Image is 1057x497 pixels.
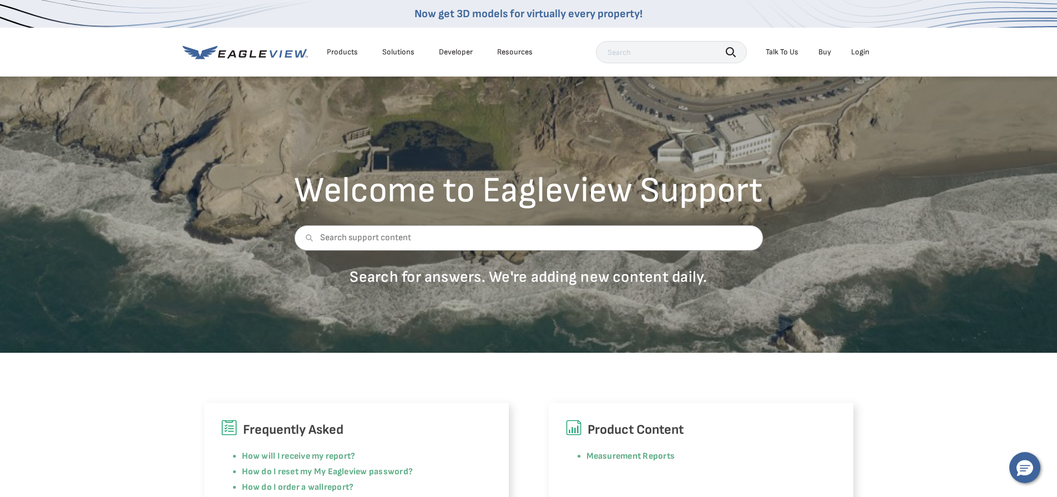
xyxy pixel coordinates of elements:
[565,419,837,440] h6: Product Content
[242,466,413,477] a: How do I reset my My Eagleview password?
[818,47,831,57] a: Buy
[324,482,349,493] a: report
[596,41,747,63] input: Search
[221,419,492,440] h6: Frequently Asked
[439,47,473,57] a: Developer
[766,47,798,57] div: Talk To Us
[1009,452,1040,483] button: Hello, have a question? Let’s chat.
[349,482,353,493] a: ?
[414,7,643,21] a: Now get 3D models for virtually every property!
[497,47,533,57] div: Resources
[327,47,358,57] div: Products
[242,482,324,493] a: How do I order a wall
[382,47,414,57] div: Solutions
[294,225,763,251] input: Search support content
[294,267,763,287] p: Search for answers. We're adding new content daily.
[851,47,869,57] div: Login
[294,173,763,209] h2: Welcome to Eagleview Support
[586,451,675,461] a: Measurement Reports
[242,451,356,461] a: How will I receive my report?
